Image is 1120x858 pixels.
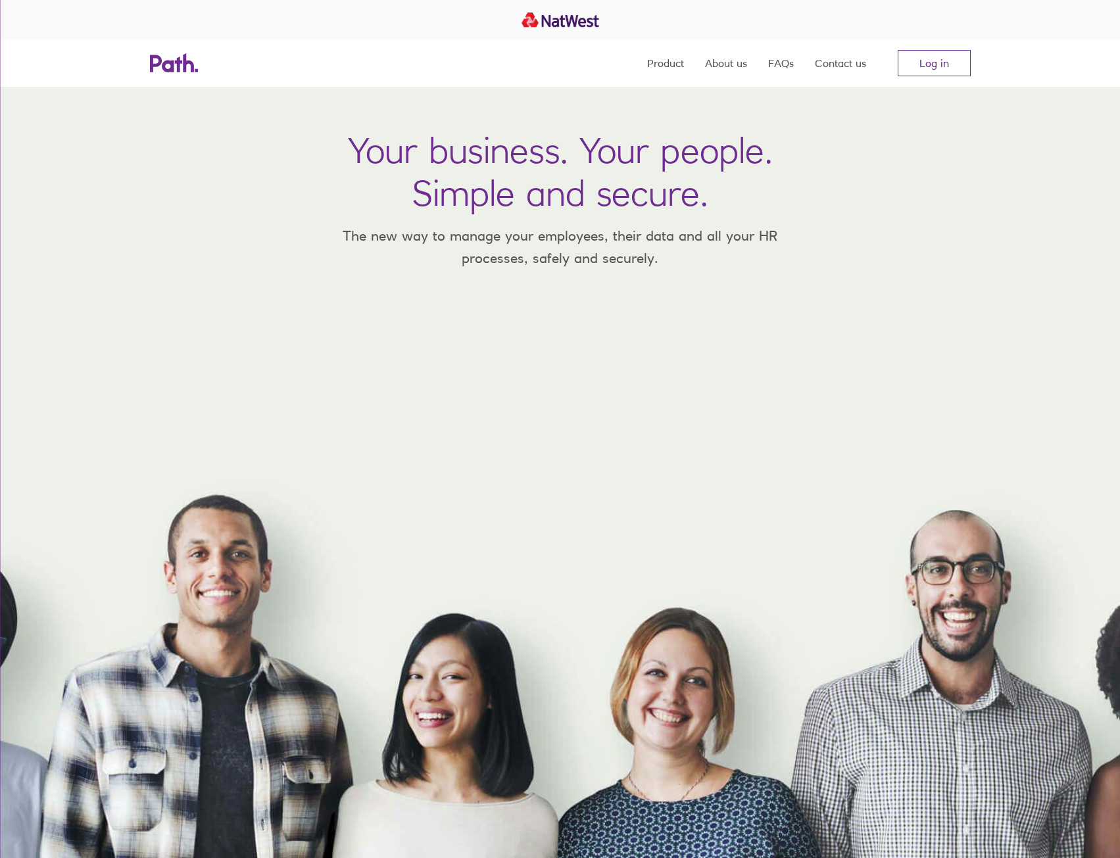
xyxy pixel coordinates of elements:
a: Contact us [815,39,866,87]
a: FAQs [768,39,794,87]
h1: Your business. Your people. Simple and secure. [348,129,773,214]
a: Log in [898,50,971,76]
a: About us [705,39,747,87]
a: Product [647,39,684,87]
p: The new way to manage your employees, their data and all your HR processes, safely and securely. [324,225,797,269]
